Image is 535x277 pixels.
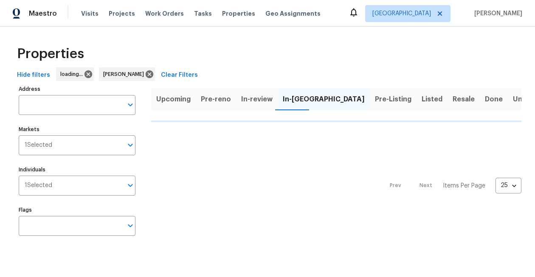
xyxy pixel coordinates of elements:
span: Done [485,93,503,105]
span: Hide filters [17,70,50,81]
span: Properties [222,9,255,18]
button: Open [124,99,136,111]
span: Upcoming [156,93,191,105]
span: 1 Selected [25,142,52,149]
span: Properties [17,50,84,58]
button: Hide filters [14,67,53,83]
span: [PERSON_NAME] [103,70,147,78]
label: Markets [19,127,135,132]
div: [PERSON_NAME] [99,67,155,81]
span: Pre-reno [201,93,231,105]
span: loading... [60,70,86,78]
p: Items Per Page [443,182,485,190]
span: Listed [422,93,442,105]
button: Clear Filters [158,67,201,83]
button: Open [124,179,136,191]
label: Flags [19,207,135,213]
span: In-[GEOGRAPHIC_DATA] [283,93,365,105]
span: In-review [241,93,273,105]
span: Maestro [29,9,57,18]
nav: Pagination Navigation [382,127,521,244]
span: Resale [453,93,475,105]
span: Geo Assignments [265,9,321,18]
label: Address [19,87,135,92]
label: Individuals [19,167,135,172]
button: Open [124,139,136,151]
span: Tasks [194,11,212,17]
span: [GEOGRAPHIC_DATA] [372,9,431,18]
span: Visits [81,9,99,18]
span: Work Orders [145,9,184,18]
span: Projects [109,9,135,18]
span: Pre-Listing [375,93,411,105]
span: Clear Filters [161,70,198,81]
div: 25 [496,174,521,196]
button: Open [124,220,136,232]
span: 1 Selected [25,182,52,189]
div: loading... [56,67,94,81]
span: [PERSON_NAME] [471,9,522,18]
